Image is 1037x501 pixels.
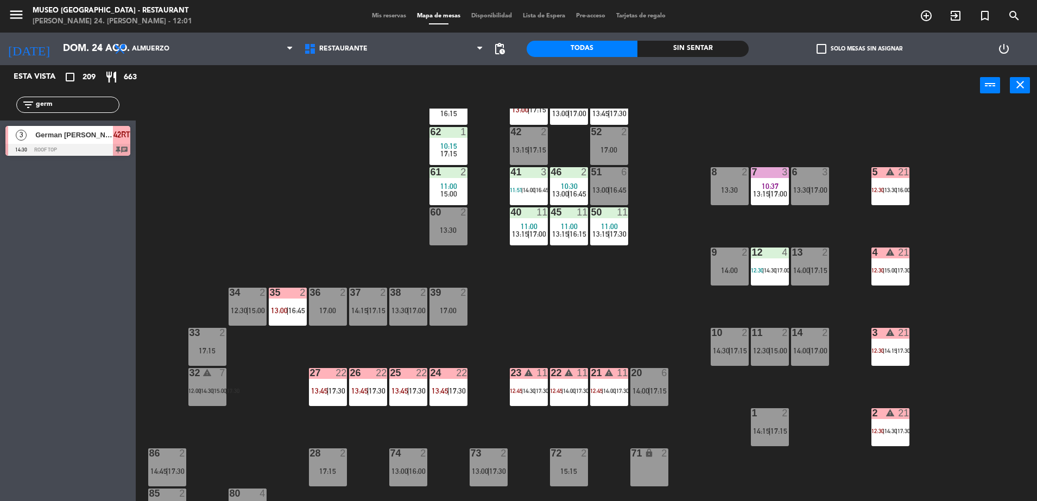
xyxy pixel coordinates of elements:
[536,207,547,217] div: 11
[179,448,186,458] div: 2
[225,388,227,394] span: |
[608,186,610,194] span: |
[203,368,212,377] i: warning
[604,368,614,377] i: warning
[561,182,578,191] span: 10:30
[407,306,409,315] span: |
[340,448,346,458] div: 2
[149,448,150,458] div: 86
[570,230,586,238] span: 16:15
[592,186,609,194] span: 13:00
[591,127,592,137] div: 52
[528,230,530,238] span: |
[391,467,408,475] span: 13:00
[782,408,788,418] div: 2
[898,408,909,418] div: 21
[1014,78,1027,91] i: close
[617,368,628,378] div: 11
[550,388,562,394] span: 12:45
[920,9,933,22] i: add_circle_outline
[412,13,466,19] span: Mapa de mesas
[601,222,618,231] span: 11:00
[564,368,573,377] i: warning
[391,306,408,315] span: 13:30
[64,71,77,84] i: crop_square
[35,129,113,141] span: German [PERSON_NAME]
[764,267,776,274] span: 14:30
[570,109,586,118] span: 17:00
[742,248,748,257] div: 2
[729,346,731,355] span: |
[150,467,167,475] span: 14:45
[1000,7,1029,25] span: BUSCAR
[466,13,517,19] span: Disponibilidad
[188,388,201,394] span: 12:00
[380,288,387,297] div: 2
[770,189,787,198] span: 17:00
[782,248,788,257] div: 4
[574,388,576,394] span: |
[753,346,770,355] span: 12:30
[512,105,529,114] span: 13:00
[189,328,190,338] div: 33
[440,109,457,118] span: 16:15
[896,347,897,354] span: |
[351,306,368,315] span: 14:15
[970,7,1000,25] span: Reserva especial
[472,467,489,475] span: 13:00
[552,109,569,118] span: 13:00
[591,167,592,177] div: 51
[713,346,730,355] span: 14:30
[407,386,409,395] span: |
[884,347,897,354] span: 14:15
[501,448,507,458] div: 2
[416,368,427,378] div: 22
[576,388,589,394] span: 17:30
[460,288,467,297] div: 2
[886,248,895,257] i: warning
[536,368,547,378] div: 11
[602,388,603,394] span: |
[328,386,345,395] span: 17:30
[460,167,467,177] div: 2
[512,145,529,154] span: 13:15
[429,307,467,314] div: 17:00
[577,207,587,217] div: 11
[561,388,563,394] span: |
[390,448,391,458] div: 74
[897,267,910,274] span: 17:30
[340,288,346,297] div: 2
[409,306,426,315] span: 17:00
[552,189,569,198] span: 13:00
[420,288,427,297] div: 2
[376,368,387,378] div: 22
[871,428,884,434] span: 12:30
[822,248,829,257] div: 2
[8,7,24,23] i: menu
[166,467,168,475] span: |
[980,77,1000,93] button: power_input
[621,167,628,177] div: 6
[460,207,467,217] div: 2
[440,189,457,198] span: 15:00
[529,145,546,154] span: 17:15
[809,346,811,355] span: |
[610,230,627,238] span: 17:30
[590,146,628,154] div: 17:00
[603,388,616,394] span: 14:00
[390,368,391,378] div: 25
[523,388,535,394] span: 14:30
[811,266,827,275] span: 17:15
[246,306,249,315] span: |
[440,142,457,150] span: 10:15
[884,267,897,274] span: 15:00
